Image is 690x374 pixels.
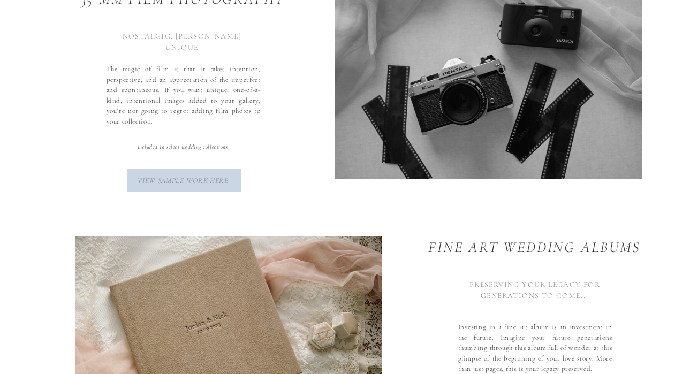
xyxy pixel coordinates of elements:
p: Included in select wedding collections [138,143,230,152]
p: The magic of film is that it takes intention, perspective, and an appreciation of the imperfect a... [107,64,261,128]
h2: nostalgic. [PERSON_NAME]. unique. [109,30,258,43]
a: view sample work here [132,175,235,184]
h1: Fine Art wedding Albums [427,236,643,255]
h2: Preserving your legacy for generations to come... [460,279,610,301]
